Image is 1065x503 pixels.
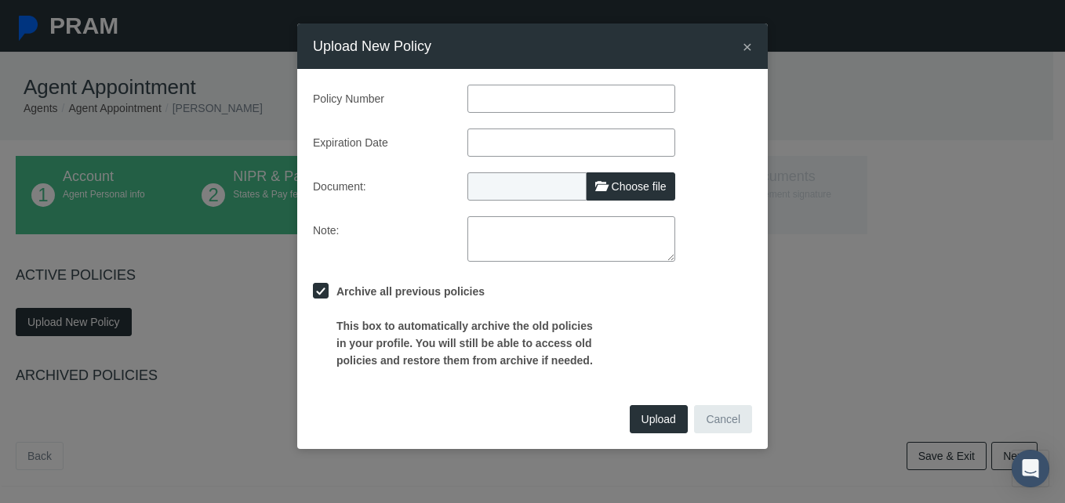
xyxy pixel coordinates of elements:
h4: Upload New Policy [313,35,431,57]
span: × [743,38,752,56]
button: Upload [630,405,688,433]
span: Upload [642,413,676,425]
label: Policy Number [301,85,456,113]
label: Expiration Date [301,128,456,157]
button: Cancel [694,405,752,433]
label: Archive all previous policies This box to automatically archive the old policies in your profile.... [329,283,598,369]
span: Choose file [612,180,667,193]
label: Document: [301,172,456,201]
button: Close [743,38,752,55]
label: Note: [301,216,456,262]
div: Open Intercom Messenger [1012,450,1049,487]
